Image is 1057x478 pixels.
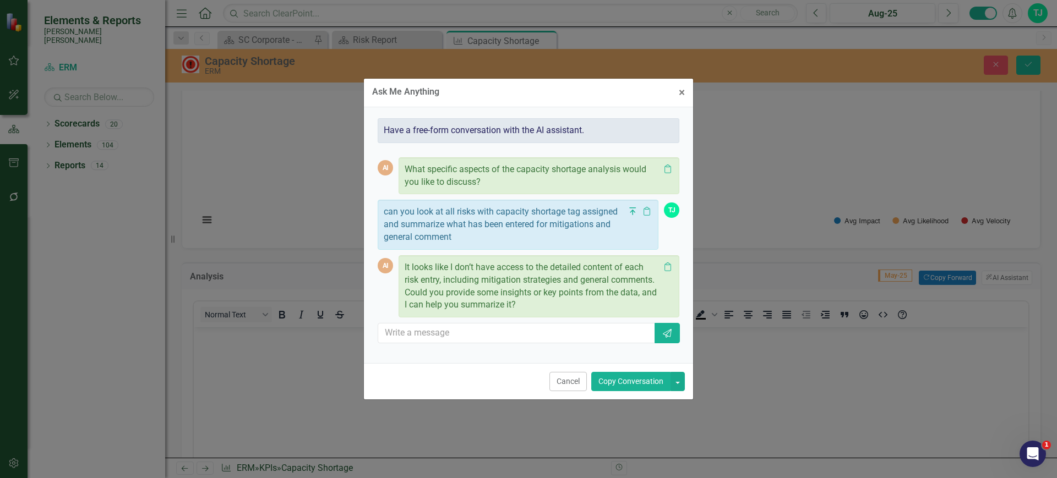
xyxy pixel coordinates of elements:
p: can you look at all risks with capacity shortage tag assigned and summarize what has been entered... [384,206,627,244]
p: What specific aspects of the capacity shortage analysis would you like to discuss? [405,163,660,189]
input: Write a message [378,323,656,343]
div: Ask Me Anything [372,87,439,97]
div: AI [378,160,393,175]
div: Have a free-form conversation with the AI assistant. [378,118,679,143]
span: × [679,86,685,99]
div: TJ [664,202,679,218]
div: AI [378,258,393,273]
button: Copy Conversation [591,372,671,391]
span: 1 [1042,441,1051,449]
p: It looks like I don’t have access to the detailed content of each risk entry, including mitigatio... [405,261,660,311]
button: Cancel [549,372,587,391]
iframe: Intercom live chat [1020,441,1046,467]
